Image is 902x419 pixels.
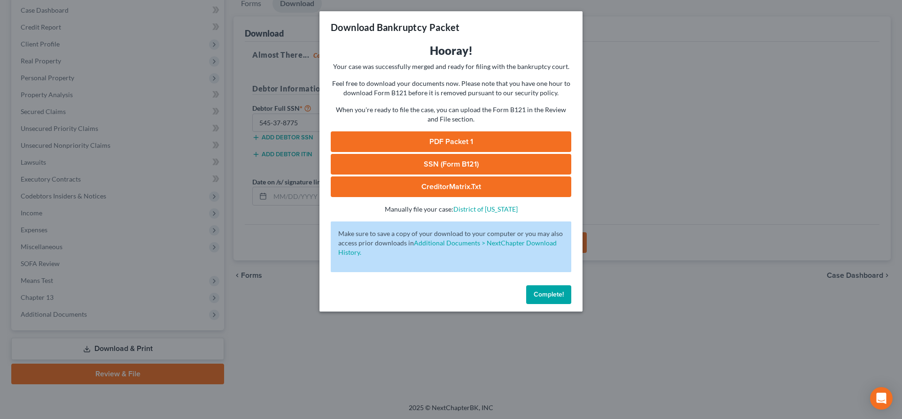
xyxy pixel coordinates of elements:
[331,62,571,71] p: Your case was successfully merged and ready for filing with the bankruptcy court.
[331,105,571,124] p: When you're ready to file the case, you can upload the Form B121 in the Review and File section.
[534,290,564,298] span: Complete!
[331,176,571,197] a: CreditorMatrix.txt
[338,239,557,256] a: Additional Documents > NextChapter Download History.
[331,154,571,175] a: SSN (Form B121)
[331,79,571,98] p: Feel free to download your documents now. Please note that you have one hour to download Form B12...
[870,387,893,410] div: Open Intercom Messenger
[331,43,571,58] h3: Hooray!
[331,21,459,34] h3: Download Bankruptcy Packet
[338,229,564,257] p: Make sure to save a copy of your download to your computer or you may also access prior downloads in
[526,285,571,304] button: Complete!
[331,205,571,214] p: Manually file your case:
[331,131,571,152] a: PDF Packet 1
[453,205,518,213] a: District of [US_STATE]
